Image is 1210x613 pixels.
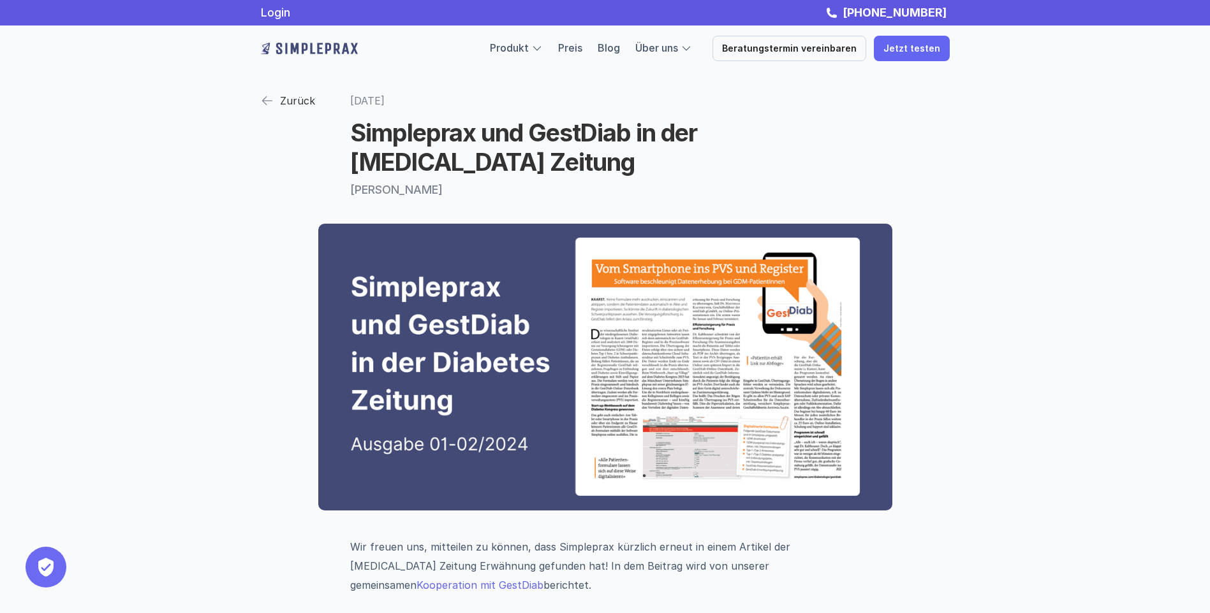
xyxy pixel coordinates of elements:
a: Preis [558,41,582,54]
a: Über uns [635,41,678,54]
img: Simpleprax in der Diabetes Zeitung [318,224,892,510]
p: Jetzt testen [883,43,940,54]
a: Login [261,6,290,19]
p: [DATE] [350,89,860,112]
strong: [PHONE_NUMBER] [843,6,947,19]
a: Kooperation mit GestDiab [417,579,543,591]
a: [PHONE_NUMBER] [839,6,950,19]
p: [PERSON_NAME] [350,183,860,197]
a: Jetzt testen [874,36,950,61]
a: Produkt [490,41,529,54]
p: Beratungstermin vereinbaren [722,43,857,54]
a: Blog [598,41,620,54]
p: Zurück [280,91,315,110]
h1: Simpleprax und GestDiab in der [MEDICAL_DATA] Zeitung [350,119,860,177]
a: Beratungstermin vereinbaren [712,36,866,61]
p: Wir freuen uns, mitteilen zu können, dass Simpleprax kürzlich erneut in einem Artikel der [MEDICA... [350,537,860,595]
a: Zurück [261,89,315,112]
